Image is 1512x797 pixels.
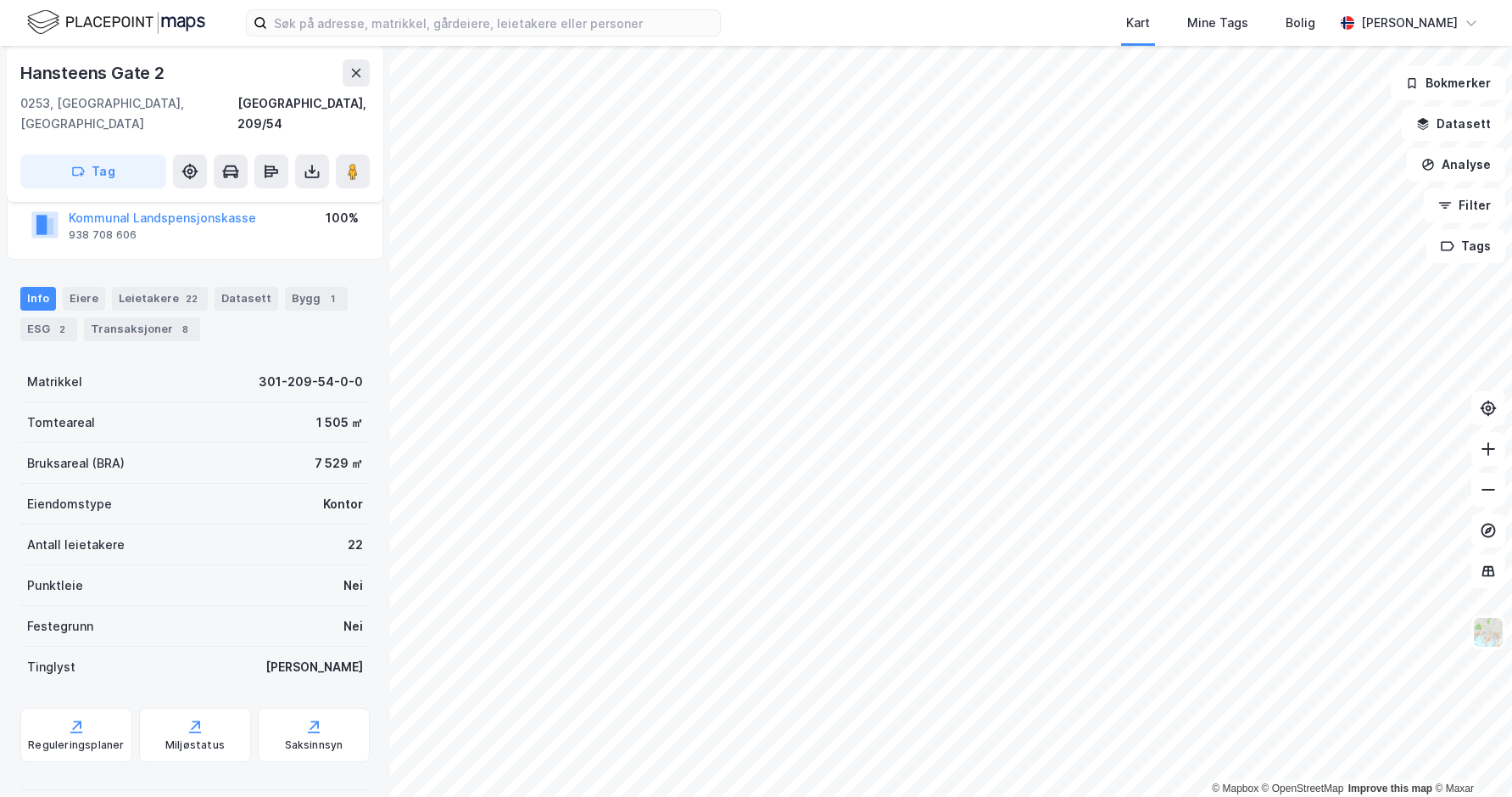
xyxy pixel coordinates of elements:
div: Reguleringsplaner [28,738,124,752]
div: 1 505 ㎡ [316,413,363,433]
div: Eiendomstype [27,494,112,514]
div: [GEOGRAPHIC_DATA], 209/54 [237,93,370,134]
a: Mapbox [1212,783,1258,794]
img: logo.f888ab2527a4732fd821a326f86c7f29.svg [27,8,205,37]
div: ESG [20,317,77,341]
div: Miljøstatus [165,738,225,752]
div: Kontrollprogram for chat [1427,716,1512,797]
div: Hansteens Gate 2 [20,59,168,87]
div: Mine Tags [1187,13,1248,33]
div: Datasett [215,287,278,311]
div: Nei [343,575,363,596]
div: Bruksareal (BRA) [27,453,125,474]
button: Tag [20,154,166,188]
div: 7 529 ㎡ [315,453,363,474]
div: Kart [1126,13,1150,33]
div: [PERSON_NAME] [265,657,363,677]
button: Datasett [1402,107,1505,141]
div: Saksinnsyn [285,738,343,752]
button: Bokmerker [1391,66,1505,100]
div: Bygg [285,287,348,311]
div: Nei [343,616,363,637]
div: 938 708 606 [69,228,137,242]
div: 2 [53,321,70,338]
div: 0253, [GEOGRAPHIC_DATA], [GEOGRAPHIC_DATA] [20,93,237,134]
div: Bolig [1286,13,1315,33]
div: 301-209-54-0-0 [259,372,363,392]
input: Søk på adresse, matrikkel, gårdeiere, leietakere eller personer [267,10,720,36]
button: Tags [1426,229,1505,263]
div: Kontor [323,494,363,514]
a: Improve this map [1348,783,1432,794]
div: Punktleie [27,575,83,596]
div: Tinglyst [27,657,75,677]
div: Eiere [63,287,105,311]
iframe: Chat Widget [1427,716,1512,797]
div: 100% [326,208,359,228]
button: Filter [1424,188,1505,222]
a: OpenStreetMap [1262,783,1344,794]
div: Transaksjoner [84,317,200,341]
img: Z [1472,616,1504,648]
div: 22 [182,290,201,307]
button: Analyse [1407,148,1505,182]
div: Leietakere [112,287,208,311]
div: Matrikkel [27,372,82,392]
div: Info [20,287,56,311]
div: Antall leietakere [27,535,125,555]
div: Festegrunn [27,616,93,637]
div: Tomteareal [27,413,95,433]
div: 1 [324,290,341,307]
div: [PERSON_NAME] [1361,13,1458,33]
div: 8 [176,321,193,338]
div: 22 [348,535,363,555]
